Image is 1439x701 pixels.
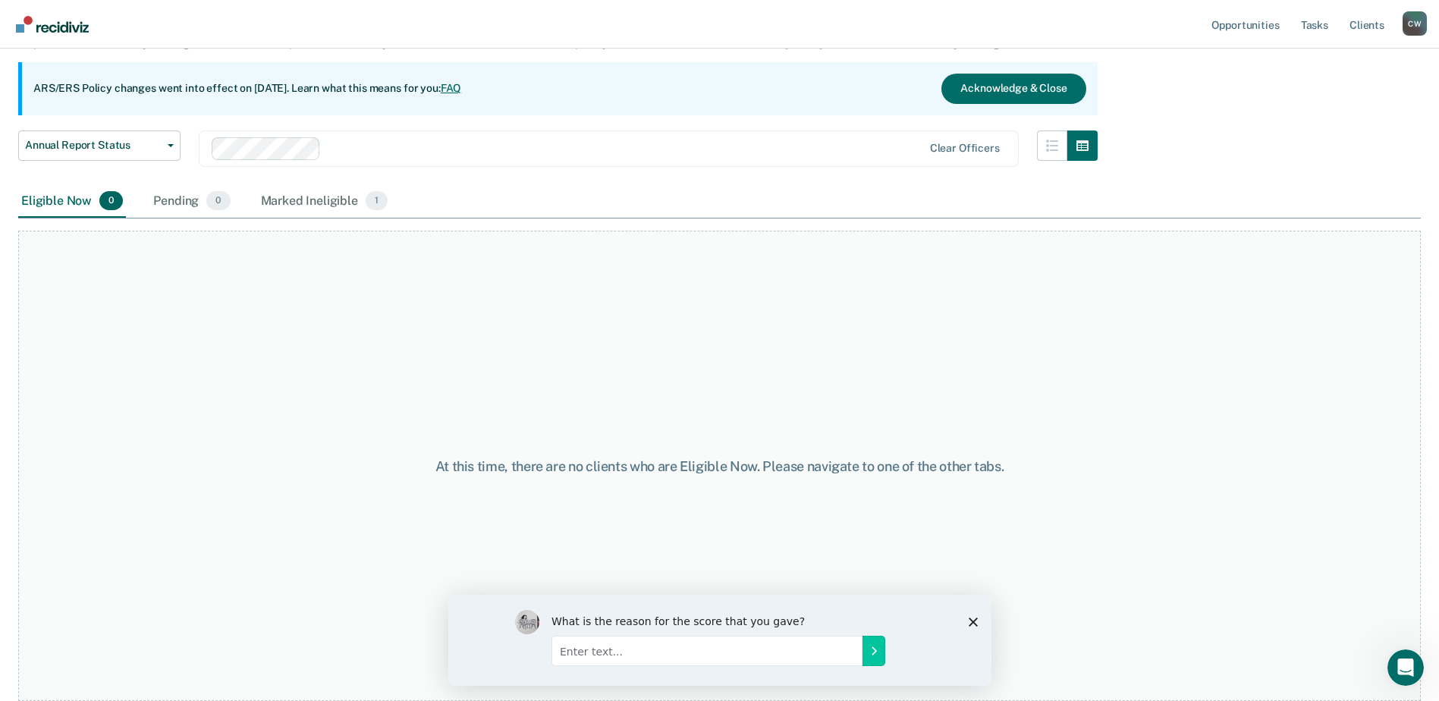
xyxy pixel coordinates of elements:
p: Supervision clients may be eligible for Annual Report Status if they meet certain criteria. The o... [18,36,1060,50]
img: Recidiviz [16,16,89,33]
div: Eligible Now0 [18,185,126,218]
div: Pending0 [150,185,233,218]
iframe: Intercom live chat [1387,649,1424,686]
span: 0 [99,191,123,211]
div: At this time, there are no clients who are Eligible Now. Please navigate to one of the other tabs. [369,458,1070,475]
button: Profile dropdown button [1403,11,1427,36]
span: Annual Report Status [25,139,162,152]
iframe: Survey by Kim from Recidiviz [448,595,991,686]
button: Acknowledge & Close [941,74,1086,104]
a: FAQ [441,82,462,94]
div: Clear officers [930,142,1000,155]
span: 0 [206,191,230,211]
p: ARS/ERS Policy changes went into effect on [DATE]. Learn what this means for you: [33,81,461,96]
a: here [709,36,733,50]
div: Marked Ineligible1 [258,185,391,218]
span: 1 [366,191,388,211]
div: C W [1403,11,1427,36]
button: Annual Report Status [18,130,181,161]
